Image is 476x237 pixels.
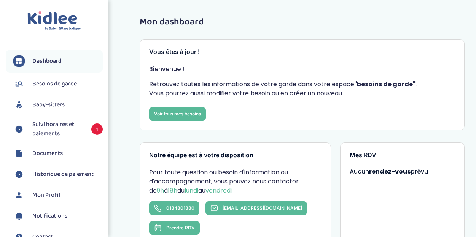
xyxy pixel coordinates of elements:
span: 0184801880 [166,205,194,211]
span: Documents [32,149,63,158]
img: profil.svg [13,190,25,201]
img: besoin.svg [13,78,25,90]
p: Pour toute question ou besoin d'information ou d'accompagnement, vous pouvez nous contacter de à ... [149,168,322,195]
span: Besoins de garde [32,79,77,88]
h3: Vous êtes à jour ! [149,49,455,55]
a: Baby-sitters [13,99,103,111]
span: Dashboard [32,57,62,66]
a: 0184801880 [149,201,199,215]
h3: Mes RDV [350,152,455,159]
span: Prendre RDV [166,225,195,231]
span: 1 [91,123,103,135]
h1: Mon dashboard [140,17,465,27]
img: babysitters.svg [13,99,25,111]
span: Suivi horaires et paiements [32,120,84,138]
a: Besoins de garde [13,78,103,90]
span: Historique de paiement [32,170,94,179]
p: Retrouvez toutes les informations de votre garde dans votre espace . Vous pourrez aussi modifier ... [149,80,455,98]
button: Prendre RDV [149,221,200,235]
span: Notifications [32,212,67,221]
img: suivihoraire.svg [13,169,25,180]
img: logo.svg [27,11,81,31]
span: [EMAIL_ADDRESS][DOMAIN_NAME] [223,205,302,211]
strong: rendez-vous [369,167,411,176]
span: Baby-sitters [32,100,65,109]
img: suivihoraire.svg [13,123,25,135]
img: documents.svg [13,148,25,159]
a: [EMAIL_ADDRESS][DOMAIN_NAME] [205,201,307,215]
a: Dashboard [13,55,103,67]
img: dashboard.svg [13,55,25,67]
a: Notifications [13,210,103,222]
a: Suivi horaires et paiements 1 [13,120,103,138]
span: 18h [168,186,177,195]
h3: Notre équipe est à votre disposition [149,152,322,159]
span: Mon Profil [32,191,60,200]
a: Historique de paiement [13,169,103,180]
a: Documents [13,148,103,159]
span: Aucun prévu [350,167,428,176]
p: Bienvenue ! [149,65,455,74]
a: Mon Profil [13,190,103,201]
strong: "besoins de garde" [354,80,416,88]
span: vendredi [205,186,232,195]
img: notification.svg [13,210,25,222]
span: 9h [157,186,164,195]
span: lundi [185,186,198,195]
a: Voir tous mes besoins [149,107,206,121]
